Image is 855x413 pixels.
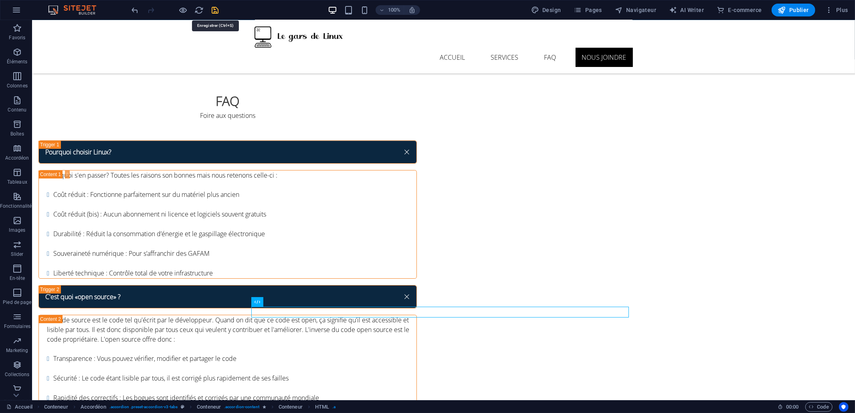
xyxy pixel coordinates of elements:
[332,402,336,412] span: . a
[194,5,204,15] button: reload
[825,6,848,14] span: Plus
[809,402,829,412] span: Code
[44,402,68,412] span: Cliquez pour sélectionner. Double-cliquez pour modifier.
[7,59,27,65] p: Éléments
[3,299,31,306] p: Pied de page
[315,402,329,412] span: Cliquez pour sélectionner. Double-cliquez pour modifier.
[4,323,30,330] p: Formulaires
[717,6,762,14] span: E-commerce
[9,227,26,233] p: Images
[181,405,184,409] i: Cet élément est une présélection personnalisable.
[7,83,28,89] p: Colonnes
[263,405,266,409] i: Cet élément contient une animation.
[109,402,178,412] span: . accordion .preset-accordion-v3-tabs
[786,402,798,412] span: 00 00
[669,6,704,14] span: AI Writer
[130,5,140,15] button: undo
[778,6,809,14] span: Publier
[778,402,799,412] h6: Durée de la session
[131,6,140,15] i: Annuler : Modifier HTML (Ctrl+Z)
[615,6,656,14] span: Navigateur
[9,34,25,41] p: Favoris
[772,4,815,16] button: Publier
[197,402,221,412] span: Cliquez pour sélectionner. Double-cliquez pour modifier.
[408,6,416,14] i: Lors du redimensionnement, ajuster automatiquement le niveau de zoom en fonction de l'appareil sé...
[224,402,259,412] span: . accordion-content
[279,402,303,412] span: Cliquez pour sélectionner. Double-cliquez pour modifier.
[531,6,561,14] span: Design
[571,4,605,16] button: Pages
[574,6,602,14] span: Pages
[6,402,32,412] a: Cliquez pour annuler la sélection. Double-cliquez pour ouvrir Pages.
[792,404,793,410] span: :
[666,4,707,16] button: AI Writer
[7,179,27,185] p: Tableaux
[5,155,29,161] p: Accordéon
[178,5,188,15] button: Cliquez ici pour quitter le mode Aperçu et poursuivre l'édition.
[11,251,24,257] p: Slider
[195,6,204,15] i: Actualiser la page
[822,4,851,16] button: Plus
[46,5,106,15] img: Editor Logo
[6,347,28,354] p: Marketing
[714,4,765,16] button: E-commerce
[44,402,336,412] nav: breadcrumb
[376,5,404,15] button: 100%
[612,4,659,16] button: Navigateur
[5,371,29,378] p: Collections
[805,402,833,412] button: Code
[8,107,26,113] p: Contenu
[10,275,25,281] p: En-tête
[839,402,849,412] button: Usercentrics
[210,5,220,15] button: save
[10,131,24,137] p: Boîtes
[528,4,564,16] button: Design
[81,402,106,412] span: Cliquez pour sélectionner. Double-cliquez pour modifier.
[388,5,400,15] h6: 100%
[528,4,564,16] div: Design (Ctrl+Alt+Y)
